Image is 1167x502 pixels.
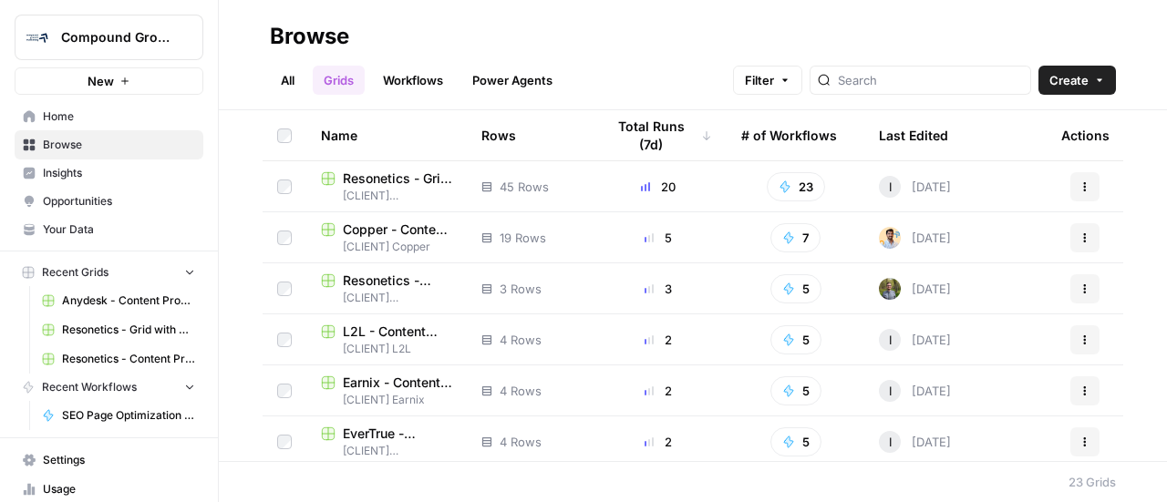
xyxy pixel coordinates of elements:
[372,66,454,95] a: Workflows
[481,110,516,160] div: Rows
[43,193,195,210] span: Opportunities
[321,374,452,408] a: Earnix - Content Production with Custom Workflows [FINAL][CLIENT] Earnix
[321,425,452,459] a: EverTrue - Content Production with Custom Workflows [FINAL][CLIENT] EverTrue
[62,351,195,367] span: Resonetics - Content Producton with Custom Workflows [FINAL]
[838,71,1023,89] input: Search
[321,169,452,204] a: Resonetics - Grid with Default Power Agents [FINAL][CLIENT] Resonetics
[741,110,837,160] div: # of Workflows
[879,110,948,160] div: Last Edited
[500,229,546,247] span: 19 Rows
[604,178,712,196] div: 20
[42,379,137,395] span: Recent Workflows
[270,66,305,95] a: All
[321,271,452,306] a: Resonetics - Content Producton with Custom Workflows [FINAL][CLIENT] Resonetics
[321,392,452,408] span: [CLIENT] Earnix
[343,169,452,188] span: Resonetics - Grid with Default Power Agents [FINAL]
[879,227,901,249] img: lbvmmv95rfn6fxquksmlpnk8be0v
[321,443,452,459] span: [CLIENT] EverTrue
[733,66,802,95] button: Filter
[889,331,892,349] span: I
[879,278,901,300] img: ir1ty8mf6kvc1hjjoy03u9yxuew8
[321,323,452,357] a: L2L - Content Production with Custom Workflows [FINAL][CLIENT] L2L
[604,280,712,298] div: 3
[15,159,203,188] a: Insights
[604,331,712,349] div: 2
[321,220,452,255] a: Copper - Content Production with Custom Workflows [FINAL][CLIENT] Copper
[343,220,452,239] span: Copper - Content Production with Custom Workflows [FINAL]
[321,341,452,357] span: [CLIENT] L2L
[34,286,203,315] a: Anydesk - Content Production with Custom Workflows [FINAL]
[879,227,951,249] div: [DATE]
[15,15,203,60] button: Workspace: Compound Growth
[62,292,195,309] span: Anydesk - Content Production with Custom Workflows [FINAL]
[43,481,195,497] span: Usage
[1061,110,1110,160] div: Actions
[321,110,452,160] div: Name
[321,239,452,255] span: [CLIENT] Copper
[270,22,349,51] div: Browse
[15,102,203,131] a: Home
[15,67,203,95] button: New
[34,401,203,430] a: SEO Page Optimization [MV Version]
[604,433,712,451] div: 2
[500,382,542,400] span: 4 Rows
[15,215,203,244] a: Your Data
[770,274,821,303] button: 5
[15,130,203,159] a: Browse
[770,376,821,405] button: 5
[879,278,951,300] div: [DATE]
[34,315,203,344] a: Resonetics - Grid with Default Power Agents [FINAL]
[500,280,542,298] span: 3 Rows
[1038,66,1116,95] button: Create
[879,380,951,402] div: [DATE]
[43,452,195,468] span: Settings
[889,178,892,196] span: I
[745,71,774,89] span: Filter
[42,264,108,281] span: Recent Grids
[879,431,951,453] div: [DATE]
[62,322,195,338] span: Resonetics - Grid with Default Power Agents [FINAL]
[34,344,203,374] a: Resonetics - Content Producton with Custom Workflows [FINAL]
[15,187,203,216] a: Opportunities
[43,165,195,181] span: Insights
[321,188,452,204] span: [CLIENT] Resonetics
[62,407,195,424] span: SEO Page Optimization [MV Version]
[770,427,821,456] button: 5
[43,108,195,125] span: Home
[767,172,825,201] button: 23
[889,382,892,400] span: I
[770,223,821,252] button: 7
[879,176,951,198] div: [DATE]
[604,110,712,160] div: Total Runs (7d)
[343,323,452,341] span: L2L - Content Production with Custom Workflows [FINAL]
[343,374,452,392] span: Earnix - Content Production with Custom Workflows [FINAL]
[500,178,549,196] span: 45 Rows
[15,374,203,401] button: Recent Workflows
[500,331,542,349] span: 4 Rows
[879,329,951,351] div: [DATE]
[343,425,452,443] span: EverTrue - Content Production with Custom Workflows [FINAL]
[21,21,54,54] img: Compound Growth Logo
[604,382,712,400] div: 2
[15,446,203,475] a: Settings
[343,271,452,290] span: Resonetics - Content Producton with Custom Workflows [FINAL]
[15,259,203,286] button: Recent Grids
[1069,473,1116,491] div: 23 Grids
[321,290,452,306] span: [CLIENT] Resonetics
[88,72,114,90] span: New
[1049,71,1089,89] span: Create
[604,229,712,247] div: 5
[889,433,892,451] span: I
[61,28,171,46] span: Compound Growth
[500,433,542,451] span: 4 Rows
[43,221,195,238] span: Your Data
[43,137,195,153] span: Browse
[313,66,365,95] a: Grids
[461,66,563,95] a: Power Agents
[770,325,821,354] button: 5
